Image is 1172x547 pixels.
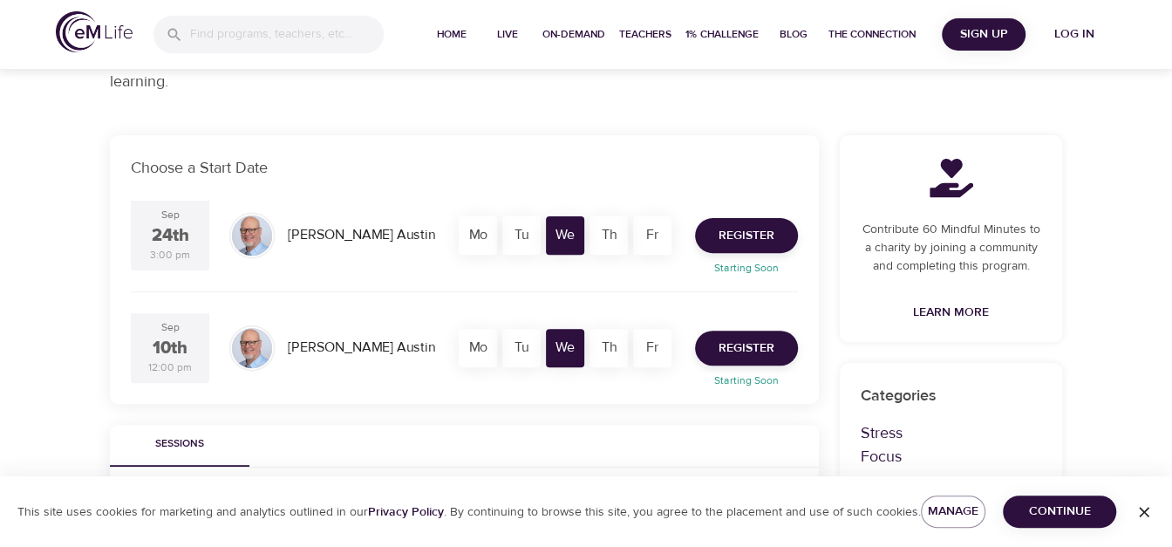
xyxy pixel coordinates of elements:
a: Learn More [906,297,996,329]
p: Starting Soon [685,260,808,276]
span: Register [719,225,774,247]
div: Tu [502,329,541,367]
button: Register [695,218,798,253]
button: Continue [1003,496,1116,528]
div: [PERSON_NAME] Austin [281,218,442,252]
span: The Connection [828,25,916,44]
span: Register [719,338,774,359]
p: Stress [861,421,1041,445]
p: Categories [861,384,1041,407]
button: Log in [1032,18,1116,51]
button: Register [695,331,798,366]
span: 1% Challenge [685,25,759,44]
div: [PERSON_NAME] Austin [281,331,442,365]
div: Sep [161,208,180,222]
div: 24th [152,223,189,249]
span: Live [487,25,528,44]
a: Privacy Policy [368,504,444,520]
span: Continue [1017,501,1102,523]
p: Starting Soon [685,373,808,388]
p: Choose a Start Date [131,156,798,180]
div: Fr [633,329,671,367]
p: Focus [861,445,1041,468]
div: We [546,329,584,367]
span: Sign Up [949,24,1019,45]
div: Mo [459,216,497,255]
div: Th [589,216,628,255]
span: Blog [773,25,814,44]
div: 12:00 pm [148,360,192,375]
button: Manage [921,496,985,528]
span: On-Demand [542,25,605,44]
span: Teachers [619,25,671,44]
div: Mo [459,329,497,367]
span: Learn More [913,302,989,324]
img: logo [56,11,133,52]
div: Sep [161,320,180,335]
div: Th [589,329,628,367]
span: Log in [1039,24,1109,45]
span: Sessions [120,435,239,454]
button: Sign Up [942,18,1025,51]
div: 3:00 pm [150,248,190,263]
div: We [546,216,584,255]
span: Manage [935,501,971,523]
p: Contribute 60 Mindful Minutes to a charity by joining a community and completing this program. [861,221,1041,276]
input: Find programs, teachers, etc... [190,16,384,53]
div: Fr [633,216,671,255]
span: Home [431,25,473,44]
div: Tu [502,216,541,255]
div: 10th [153,336,187,361]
